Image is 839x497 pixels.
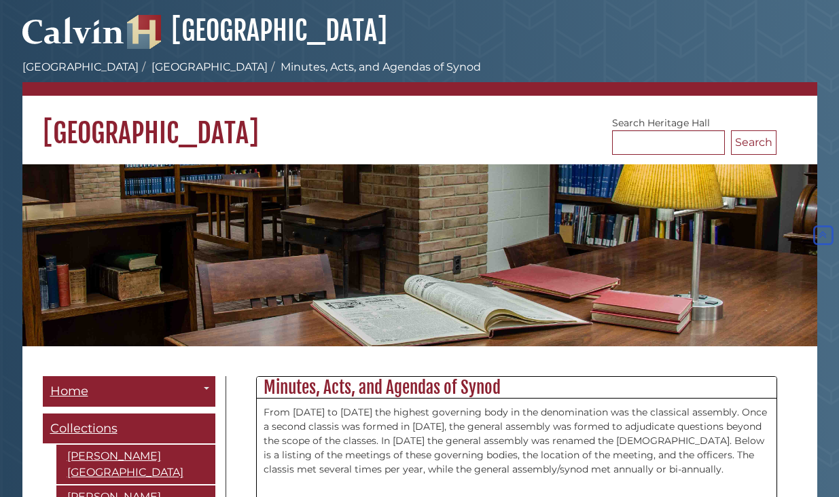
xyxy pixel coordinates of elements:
[56,445,215,484] a: [PERSON_NAME][GEOGRAPHIC_DATA]
[22,31,124,43] a: Calvin University
[731,130,776,155] button: Search
[257,377,776,399] h2: Minutes, Acts, and Agendas of Synod
[43,376,215,407] a: Home
[22,11,124,49] img: Calvin
[50,421,118,436] span: Collections
[50,384,88,399] span: Home
[151,60,268,73] a: [GEOGRAPHIC_DATA]
[127,15,161,49] img: Hekman Library Logo
[264,405,770,477] p: From [DATE] to [DATE] the highest governing body in the denomination was the classical assembly. ...
[268,59,481,75] li: Minutes, Acts, and Agendas of Synod
[22,96,817,150] h1: [GEOGRAPHIC_DATA]
[127,14,387,48] a: [GEOGRAPHIC_DATA]
[810,229,836,241] a: Back to Top
[22,59,817,96] nav: breadcrumb
[22,60,139,73] a: [GEOGRAPHIC_DATA]
[43,413,215,444] a: Collections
